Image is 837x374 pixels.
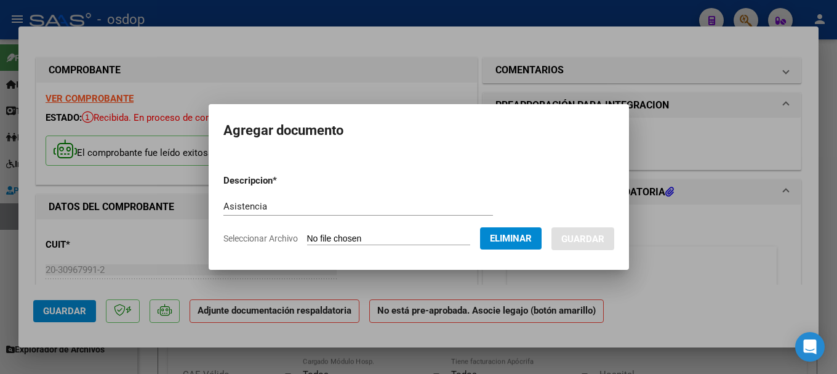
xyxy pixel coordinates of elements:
button: Guardar [551,227,614,250]
span: Seleccionar Archivo [223,234,298,243]
button: Eliminar [480,227,542,250]
h2: Agregar documento [223,119,614,142]
div: Open Intercom Messenger [795,332,825,362]
p: Descripcion [223,174,341,188]
span: Guardar [561,234,604,245]
span: Eliminar [490,233,532,244]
